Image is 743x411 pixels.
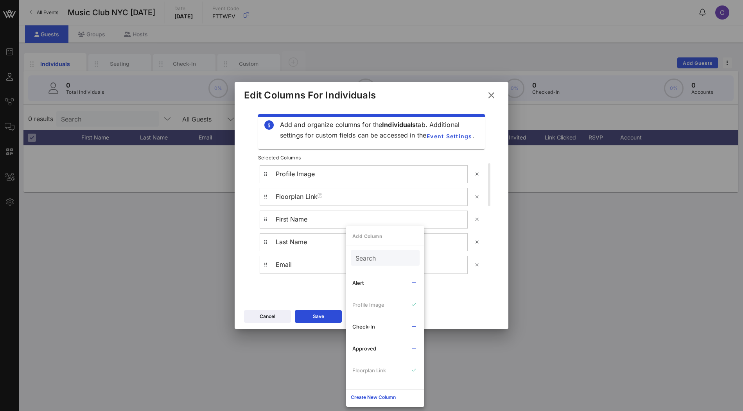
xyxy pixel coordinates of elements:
[426,129,472,143] a: Event Settings
[276,216,467,223] div: First Name
[313,313,324,320] div: Save
[276,261,467,268] div: Email
[252,154,491,162] p: Selected Columns
[244,310,291,323] button: Cancel
[352,280,404,286] div: Alert
[346,232,424,240] p: Add Column
[382,121,416,129] span: Individuals
[351,393,396,401] div: Create New Column
[280,120,479,143] div: Add and organize columns for the tab. Additional settings for custom fields can be accessed in the .
[295,310,342,323] button: Save
[260,313,275,320] div: Cancel
[276,170,467,178] div: Profile Image
[244,89,376,101] div: Edit Columns For Individuals
[352,345,404,352] div: Approved
[276,193,467,200] div: Floorplan Link
[346,391,400,404] button: Create New Column
[426,133,472,139] span: Event Settings
[276,238,467,246] div: Last Name
[352,323,404,330] div: Check-In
